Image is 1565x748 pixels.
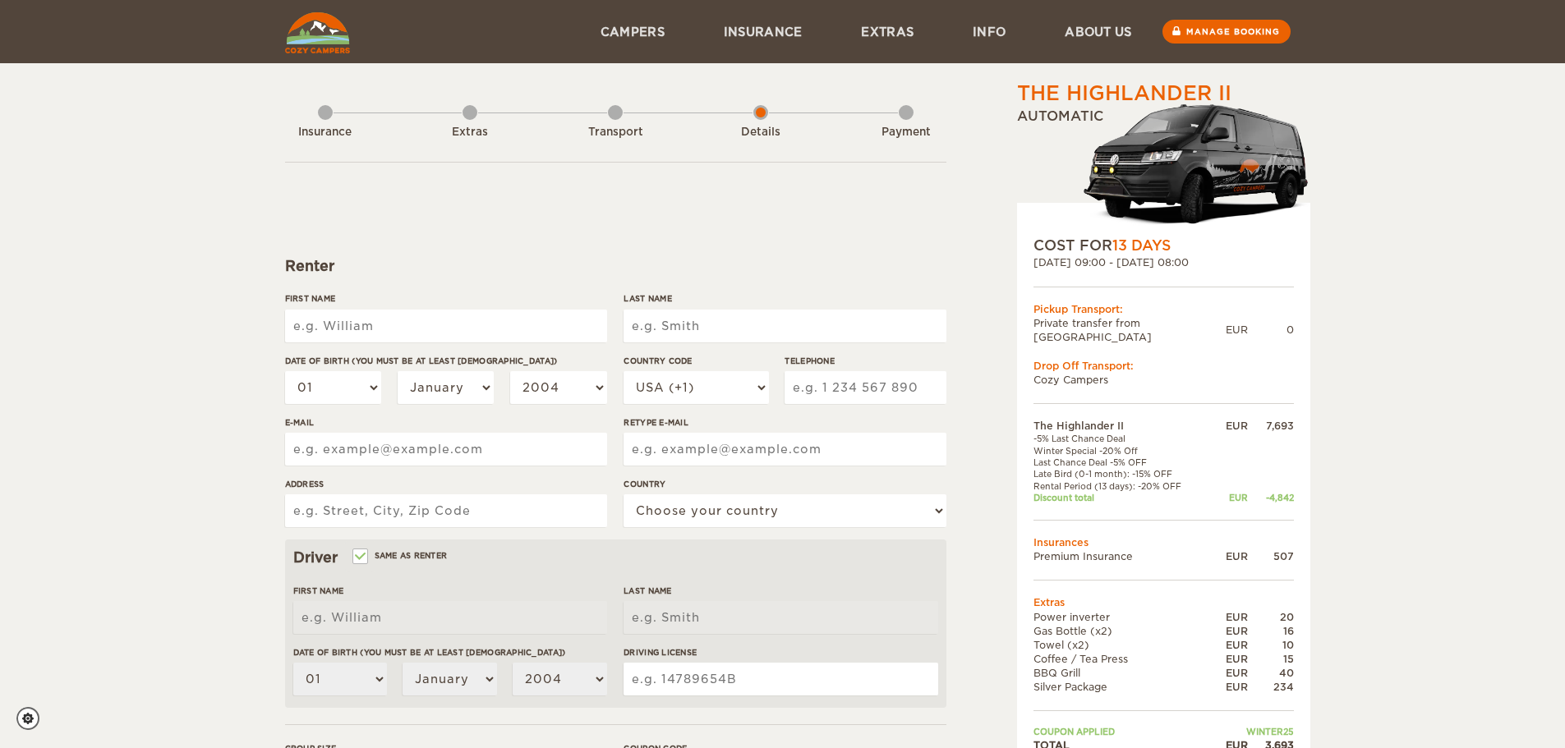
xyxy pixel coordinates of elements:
td: Towel (x2) [1033,638,1212,652]
td: Gas Bottle (x2) [1033,624,1212,638]
label: Last Name [624,585,937,597]
div: 0 [1248,323,1294,337]
div: 16 [1248,624,1294,638]
div: Pickup Transport: [1033,302,1294,316]
label: Date of birth (You must be at least [DEMOGRAPHIC_DATA]) [293,646,607,659]
div: Extras [425,125,515,140]
td: Premium Insurance [1033,549,1212,563]
div: EUR [1211,680,1247,694]
td: Last Chance Deal -5% OFF [1033,457,1212,468]
td: Insurances [1033,535,1294,549]
img: Cozy Campers [285,12,350,53]
input: e.g. 14789654B [624,663,937,695]
a: Manage booking [1162,20,1291,44]
div: Driver [293,548,938,567]
div: EUR [1211,610,1247,624]
td: Coffee / Tea Press [1033,652,1212,666]
td: Power inverter [1033,610,1212,624]
div: EUR [1211,638,1247,652]
div: EUR [1211,492,1247,503]
a: Cookie settings [16,707,50,730]
td: Silver Package [1033,680,1212,694]
label: Same as renter [354,548,448,563]
div: Transport [570,125,661,140]
td: Coupon applied [1033,726,1212,737]
td: Extras [1033,595,1294,609]
div: EUR [1211,666,1247,680]
div: Details [716,125,806,140]
input: e.g. Smith [624,310,946,342]
div: 15 [1248,652,1294,666]
td: The Highlander II [1033,419,1212,433]
input: e.g. William [285,310,607,342]
input: Same as renter [354,553,365,563]
td: Private transfer from [GEOGRAPHIC_DATA] [1033,316,1226,344]
div: 7,693 [1248,419,1294,433]
label: E-mail [285,416,607,429]
div: Renter [285,256,946,276]
div: EUR [1226,323,1248,337]
label: First Name [293,585,607,597]
label: Country Code [624,355,768,367]
div: Automatic [1017,108,1310,236]
img: stor-langur-223.png [1083,94,1310,236]
td: BBQ Grill [1033,666,1212,680]
td: Discount total [1033,492,1212,503]
label: First Name [285,292,607,305]
div: -4,842 [1248,492,1294,503]
label: Last Name [624,292,946,305]
input: e.g. example@example.com [285,433,607,466]
td: WINTER25 [1211,726,1293,737]
div: EUR [1211,652,1247,666]
div: EUR [1211,419,1247,433]
div: COST FOR [1033,236,1294,255]
label: Address [285,478,607,490]
div: Payment [861,125,951,140]
div: Insurance [280,125,371,140]
input: e.g. Street, City, Zip Code [285,494,607,527]
div: EUR [1211,624,1247,638]
div: 40 [1248,666,1294,680]
label: Telephone [785,355,946,367]
div: 10 [1248,638,1294,652]
label: Driving License [624,646,937,659]
input: e.g. Smith [624,601,937,634]
div: 234 [1248,680,1294,694]
label: Country [624,478,946,490]
div: 20 [1248,610,1294,624]
input: e.g. William [293,601,607,634]
label: Retype E-mail [624,416,946,429]
td: Cozy Campers [1033,373,1294,387]
div: The Highlander II [1017,80,1231,108]
td: -5% Last Chance Deal [1033,433,1212,444]
div: [DATE] 09:00 - [DATE] 08:00 [1033,255,1294,269]
div: EUR [1211,549,1247,563]
input: e.g. 1 234 567 890 [785,371,946,404]
label: Date of birth (You must be at least [DEMOGRAPHIC_DATA]) [285,355,607,367]
td: Rental Period (13 days): -20% OFF [1033,480,1212,492]
div: Drop Off Transport: [1033,359,1294,373]
td: Winter Special -20% Off [1033,445,1212,457]
td: Late Bird (0-1 month): -15% OFF [1033,468,1212,480]
div: 507 [1248,549,1294,563]
span: 13 Days [1112,237,1171,254]
input: e.g. example@example.com [624,433,946,466]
